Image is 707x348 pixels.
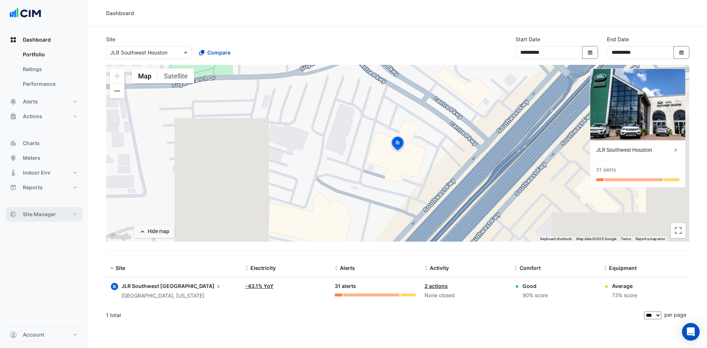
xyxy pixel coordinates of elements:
span: Dashboard [23,36,51,43]
div: None closed [425,291,506,300]
a: Performance [17,77,82,91]
button: Site Manager [6,207,82,222]
div: Hide map [148,228,169,235]
img: Company Logo [9,6,42,21]
fa-icon: Select Date [678,49,685,56]
app-icon: Reports [10,184,17,191]
button: Show satellite imagery [158,68,194,83]
app-icon: Site Manager [10,211,17,218]
button: Actions [6,109,82,124]
span: Reports [23,184,43,191]
div: JLR Southwest Houston [596,146,672,154]
app-icon: Meters [10,154,17,162]
span: Alerts [340,265,355,271]
img: JLR Southwest Houston [590,69,685,140]
span: [GEOGRAPHIC_DATA] [160,282,222,290]
img: Google [108,232,132,242]
a: Ratings [17,62,82,77]
div: [GEOGRAPHIC_DATA], [US_STATE] [122,292,222,300]
div: 73% score [612,291,637,300]
div: Open Intercom Messenger [682,323,700,341]
button: Toggle fullscreen view [671,223,686,238]
button: Zoom out [110,84,124,98]
span: Compare [207,49,231,56]
a: 2 actions [425,283,448,289]
span: Comfort [520,265,541,271]
div: 31 alerts [335,282,416,291]
app-icon: Indoor Env [10,169,17,176]
span: Alerts [23,98,38,105]
span: Charts [23,140,40,147]
span: Site Manager [23,211,56,218]
span: per page [664,312,686,318]
button: Compare [194,46,235,59]
label: Start Date [516,35,540,43]
button: Meters [6,151,82,165]
button: Show street map [132,68,158,83]
div: 31 alerts [596,166,616,174]
button: Zoom in [110,68,124,83]
div: 1 total [106,306,643,324]
span: Meters [23,154,41,162]
fa-icon: Select Date [587,49,594,56]
app-icon: Dashboard [10,36,17,43]
span: Actions [23,113,42,120]
a: Portfolio [17,47,82,62]
app-icon: Charts [10,140,17,147]
button: Reports [6,180,82,195]
span: Equipment [609,265,637,271]
div: Dashboard [6,47,82,94]
label: End Date [607,35,629,43]
span: Activity [430,265,449,271]
a: -43.1% YoY [245,283,274,289]
div: 90% score [523,291,548,300]
label: Site [106,35,115,43]
a: Open this area in Google Maps (opens a new window) [108,232,132,242]
button: Alerts [6,94,82,109]
app-icon: Actions [10,113,17,120]
div: Good [523,282,548,290]
a: Report a map error [636,237,665,241]
button: Charts [6,136,82,151]
button: Dashboard [6,32,82,47]
button: Hide map [134,225,174,238]
img: site-pin-selected.svg [390,136,406,153]
span: Site [116,265,125,271]
span: JLR Southwest [122,283,159,289]
span: Indoor Env [23,169,50,176]
button: Keyboard shortcuts [540,236,572,242]
span: Map data ©2025 Google [576,237,616,241]
div: Average [612,282,637,290]
span: Account [23,331,44,338]
div: Dashboard [106,9,134,17]
span: Electricity [250,265,276,271]
button: Account [6,327,82,342]
a: Terms (opens in new tab) [621,237,631,241]
button: Indoor Env [6,165,82,180]
app-icon: Alerts [10,98,17,105]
